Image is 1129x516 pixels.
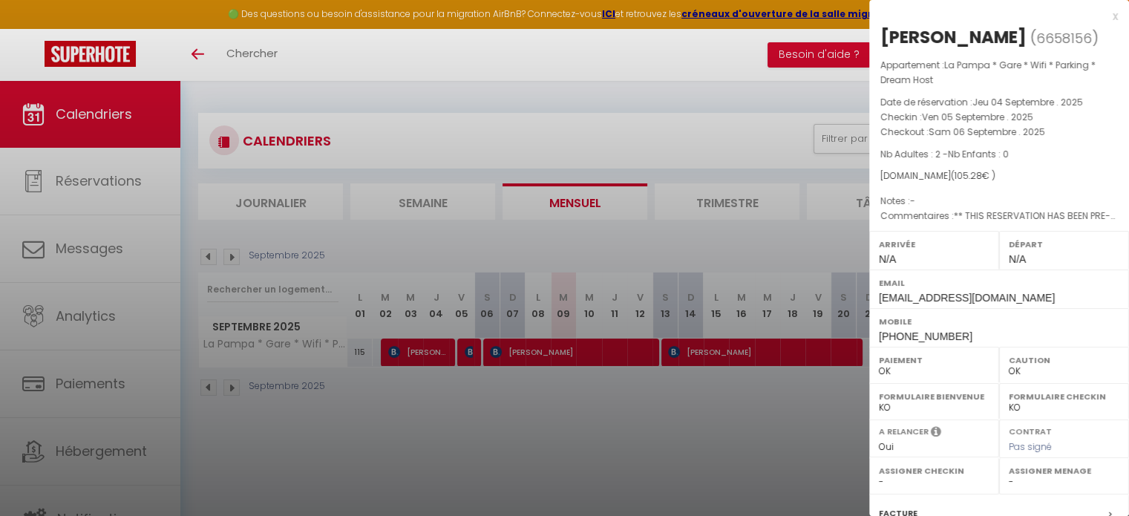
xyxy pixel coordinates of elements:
[880,169,1118,183] div: [DOMAIN_NAME]
[972,96,1083,108] span: Jeu 04 Septembre . 2025
[879,330,972,342] span: [PHONE_NUMBER]
[1030,27,1099,48] span: ( )
[880,110,1118,125] p: Checkin :
[879,463,989,478] label: Assigner Checkin
[1009,425,1052,435] label: Contrat
[880,95,1118,110] p: Date de réservation :
[880,125,1118,140] p: Checkout :
[931,425,941,442] i: Sélectionner OUI si vous souhaiter envoyer les séquences de messages post-checkout
[879,389,989,404] label: Formulaire Bienvenue
[879,314,1119,329] label: Mobile
[1009,389,1119,404] label: Formulaire Checkin
[951,169,995,182] span: ( € )
[929,125,1045,138] span: Sam 06 Septembre . 2025
[1036,29,1092,48] span: 6658156
[879,237,989,252] label: Arrivée
[1009,440,1052,453] span: Pas signé
[12,6,56,50] button: Ouvrir le widget de chat LiveChat
[922,111,1033,123] span: Ven 05 Septembre . 2025
[955,169,982,182] span: 105.28
[880,148,1009,160] span: Nb Adultes : 2 -
[880,194,1118,209] p: Notes :
[880,209,1118,223] p: Commentaires :
[879,425,929,438] label: A relancer
[880,58,1118,88] p: Appartement :
[1009,353,1119,368] label: Caution
[879,275,1119,290] label: Email
[879,292,1055,304] span: [EMAIL_ADDRESS][DOMAIN_NAME]
[1009,237,1119,252] label: Départ
[879,353,989,368] label: Paiement
[880,25,1027,49] div: [PERSON_NAME]
[880,59,1096,86] span: La Pampa * Gare * Wifi * Parking * Dream Host
[1009,463,1119,478] label: Assigner Menage
[910,195,915,207] span: -
[869,7,1118,25] div: x
[1009,253,1026,265] span: N/A
[879,253,896,265] span: N/A
[948,148,1009,160] span: Nb Enfants : 0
